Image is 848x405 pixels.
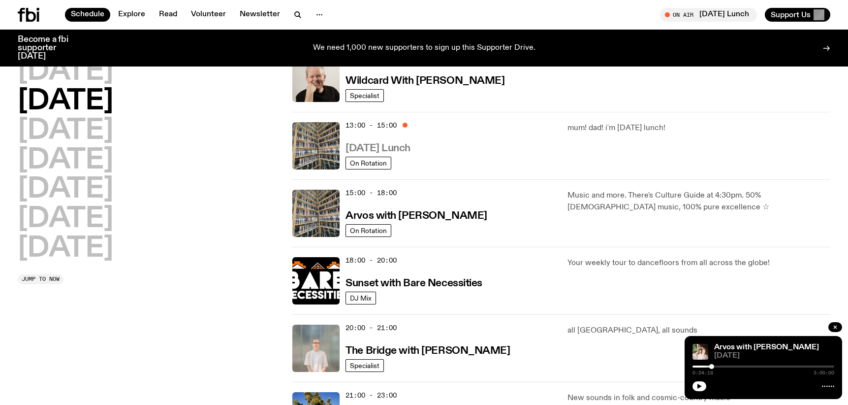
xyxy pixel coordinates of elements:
[567,190,830,213] p: Music and more. There's Culture Guide at 4:30pm. 50% [DEMOGRAPHIC_DATA] music, 100% pure excellen...
[345,256,397,265] span: 18:00 - 20:00
[345,143,410,154] h3: [DATE] Lunch
[345,323,397,333] span: 20:00 - 21:00
[18,117,113,145] button: [DATE]
[692,344,708,360] img: Maleeka stands outside on a balcony. She is looking at the camera with a serious expression, and ...
[153,8,183,22] a: Read
[345,121,397,130] span: 13:00 - 15:00
[345,391,397,400] span: 21:00 - 23:00
[65,8,110,22] a: Schedule
[350,159,387,167] span: On Rotation
[814,371,834,375] span: 3:00:00
[18,58,113,86] button: [DATE]
[345,74,504,86] a: Wildcard With [PERSON_NAME]
[350,92,379,99] span: Specialist
[350,362,379,369] span: Specialist
[345,209,487,221] a: Arvos with [PERSON_NAME]
[292,122,340,169] img: A corner shot of the fbi music library
[313,44,535,53] p: We need 1,000 new supporters to sign up this Supporter Drive.
[350,227,387,234] span: On Rotation
[112,8,151,22] a: Explore
[292,55,340,102] img: Stuart is smiling charmingly, wearing a black t-shirt against a stark white background.
[345,76,504,86] h3: Wildcard With [PERSON_NAME]
[345,276,482,289] a: Sunset with Bare Necessities
[18,205,113,233] button: [DATE]
[765,8,830,22] button: Support Us
[345,278,482,289] h3: Sunset with Bare Necessities
[345,211,487,221] h3: Arvos with [PERSON_NAME]
[714,343,819,351] a: Arvos with [PERSON_NAME]
[692,371,713,375] span: 0:24:18
[292,257,340,304] img: Bare Necessities
[18,147,113,174] button: [DATE]
[18,88,113,115] button: [DATE]
[18,274,63,284] button: Jump to now
[345,346,510,356] h3: The Bridge with [PERSON_NAME]
[292,325,340,372] img: Mara stands in front of a frosted glass wall wearing a cream coloured t-shirt and black glasses. ...
[234,8,286,22] a: Newsletter
[567,122,830,134] p: mum! dad! i'm [DATE] lunch!
[771,10,811,19] span: Support Us
[345,359,384,372] a: Specialist
[18,176,113,203] button: [DATE]
[345,188,397,198] span: 15:00 - 18:00
[345,344,510,356] a: The Bridge with [PERSON_NAME]
[22,276,60,282] span: Jump to now
[18,35,81,61] h3: Become a fbi supporter [DATE]
[292,190,340,237] img: A corner shot of the fbi music library
[185,8,232,22] a: Volunteer
[345,157,391,169] a: On Rotation
[567,325,830,337] p: all [GEOGRAPHIC_DATA], all sounds
[345,224,391,237] a: On Rotation
[714,352,834,360] span: [DATE]
[345,89,384,102] a: Specialist
[660,8,757,22] button: On Air[DATE] Lunch
[18,235,113,263] button: [DATE]
[345,141,410,154] a: [DATE] Lunch
[567,392,830,404] p: New sounds in folk and cosmic-country music
[567,257,830,269] p: Your weekly tour to dancefloors from all across the globe!
[345,292,376,304] a: DJ Mix
[350,294,372,302] span: DJ Mix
